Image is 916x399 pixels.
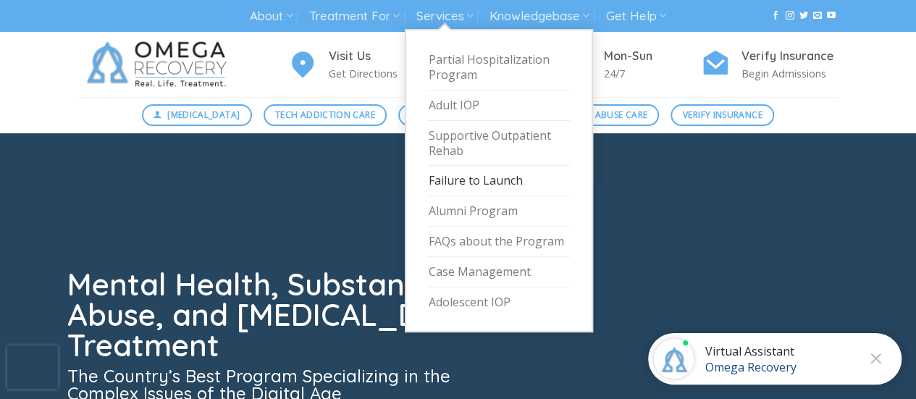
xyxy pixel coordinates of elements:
[428,196,570,227] a: Alumni Program
[7,345,58,389] iframe: reCAPTCHA
[529,104,659,126] a: Substance Abuse Care
[329,47,426,66] h4: Visit Us
[741,65,839,82] p: Begin Admissions
[542,108,647,122] span: Substance Abuse Care
[428,287,570,317] a: Adolescent IOP
[288,47,426,83] a: Visit Us Get Directions
[142,104,252,126] a: [MEDICAL_DATA]
[250,3,293,30] a: About
[428,227,570,257] a: FAQs about the Program
[799,11,808,21] a: Follow on Twitter
[604,47,701,66] h4: Mon-Sun
[785,11,794,21] a: Follow on Instagram
[78,32,241,97] img: Omega Recovery
[671,104,774,126] a: Verify Insurance
[827,11,836,21] a: Follow on YouTube
[428,91,570,121] a: Adult IOP
[329,65,426,82] p: Get Directions
[67,269,497,361] h1: Mental Health, Substance Abuse, and [MEDICAL_DATA] Treatment
[309,3,400,30] a: Treatment For
[428,45,570,91] a: Partial Hospitalization Program
[741,47,839,66] h4: Verify Insurance
[813,11,822,21] a: Send us an email
[428,166,570,196] a: Failure to Launch
[683,108,762,122] span: Verify Insurance
[489,3,589,30] a: Knowledgebase
[275,108,375,122] span: Tech Addiction Care
[264,104,387,126] a: Tech Addiction Care
[416,3,473,30] a: Services
[604,65,701,82] p: 24/7
[606,3,666,30] a: Get Help
[167,108,240,122] span: [MEDICAL_DATA]
[428,257,570,287] a: Case Management
[771,11,780,21] a: Follow on Facebook
[428,121,570,167] a: Supportive Outpatient Rehab
[701,47,839,83] a: Verify Insurance Begin Admissions
[398,104,518,126] a: Mental Health Care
